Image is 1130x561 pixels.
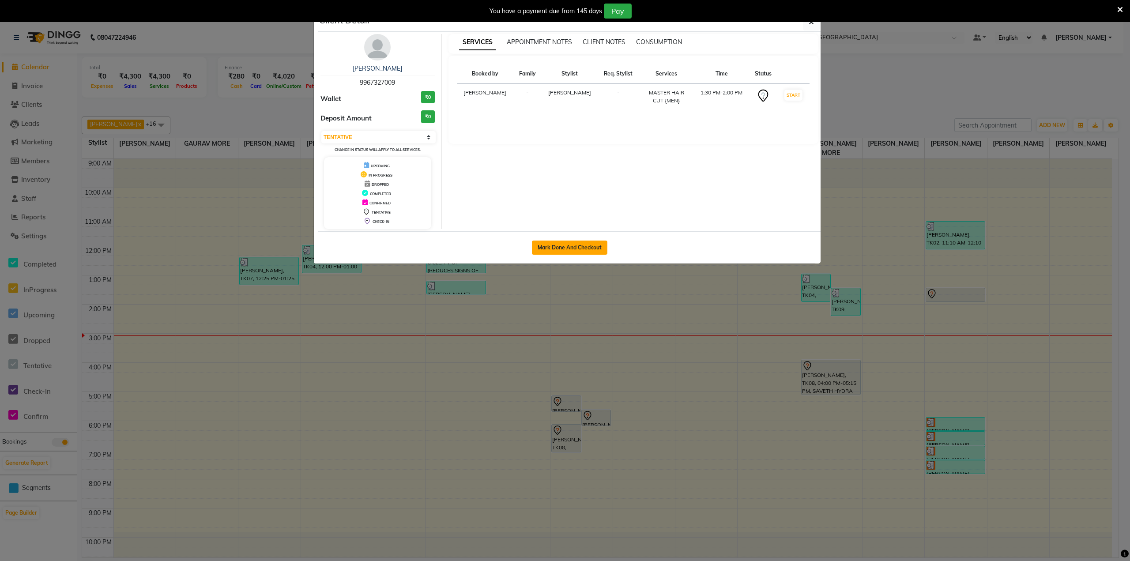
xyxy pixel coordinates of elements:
a: [PERSON_NAME] [353,64,402,72]
th: Req. Stylist [598,64,639,83]
h3: ₹0 [421,91,435,104]
span: TENTATIVE [372,210,391,215]
span: SERVICES [459,34,496,50]
th: Time [694,64,749,83]
td: [PERSON_NAME] [457,83,513,110]
span: Deposit Amount [320,113,372,124]
th: Family [513,64,542,83]
span: COMPLETED [370,192,391,196]
span: APPOINTMENT NOTES [507,38,572,46]
button: START [784,90,802,101]
th: Stylist [542,64,598,83]
td: - [598,83,639,110]
span: 9967327009 [360,79,395,87]
h3: ₹0 [421,110,435,123]
span: CHECK-IN [373,219,389,224]
span: CONSUMPTION [636,38,682,46]
span: Wallet [320,94,341,104]
span: CLIENT NOTES [583,38,625,46]
span: [PERSON_NAME] [548,89,591,96]
button: Mark Done And Checkout [532,241,607,255]
span: IN PROGRESS [369,173,392,177]
th: Status [749,64,778,83]
td: 1:30 PM-2:00 PM [694,83,749,110]
span: CONFIRMED [369,201,391,205]
img: avatar [364,34,391,60]
button: Pay [604,4,632,19]
td: - [513,83,542,110]
th: Booked by [457,64,513,83]
small: Change in status will apply to all services. [335,147,421,152]
div: You have a payment due from 145 days [490,7,602,16]
span: UPCOMING [371,164,390,168]
div: MASTER HAIR CUT {MEN} [644,89,689,105]
th: Services [639,64,694,83]
span: DROPPED [372,182,389,187]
